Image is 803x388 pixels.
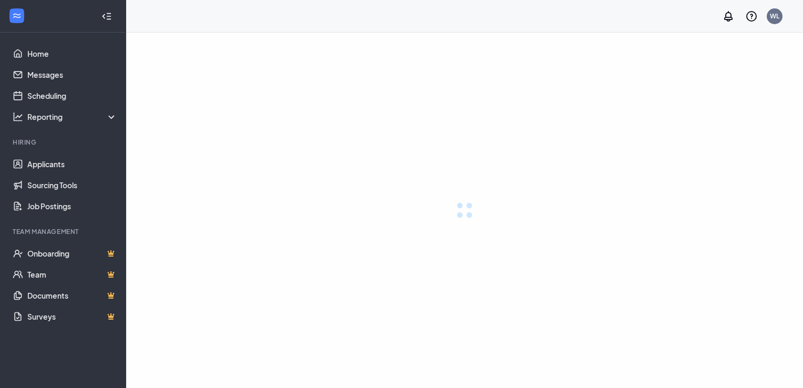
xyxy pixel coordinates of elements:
[13,227,115,236] div: Team Management
[27,264,117,285] a: TeamCrown
[12,11,22,21] svg: WorkstreamLogo
[13,138,115,147] div: Hiring
[27,306,117,327] a: SurveysCrown
[745,10,758,23] svg: QuestionInfo
[27,196,117,217] a: Job Postings
[27,175,117,196] a: Sourcing Tools
[27,154,117,175] a: Applicants
[27,85,117,106] a: Scheduling
[770,12,779,21] div: WL
[27,111,118,122] div: Reporting
[27,285,117,306] a: DocumentsCrown
[27,43,117,64] a: Home
[27,64,117,85] a: Messages
[101,11,112,22] svg: Collapse
[13,111,23,122] svg: Analysis
[27,243,117,264] a: OnboardingCrown
[722,10,735,23] svg: Notifications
